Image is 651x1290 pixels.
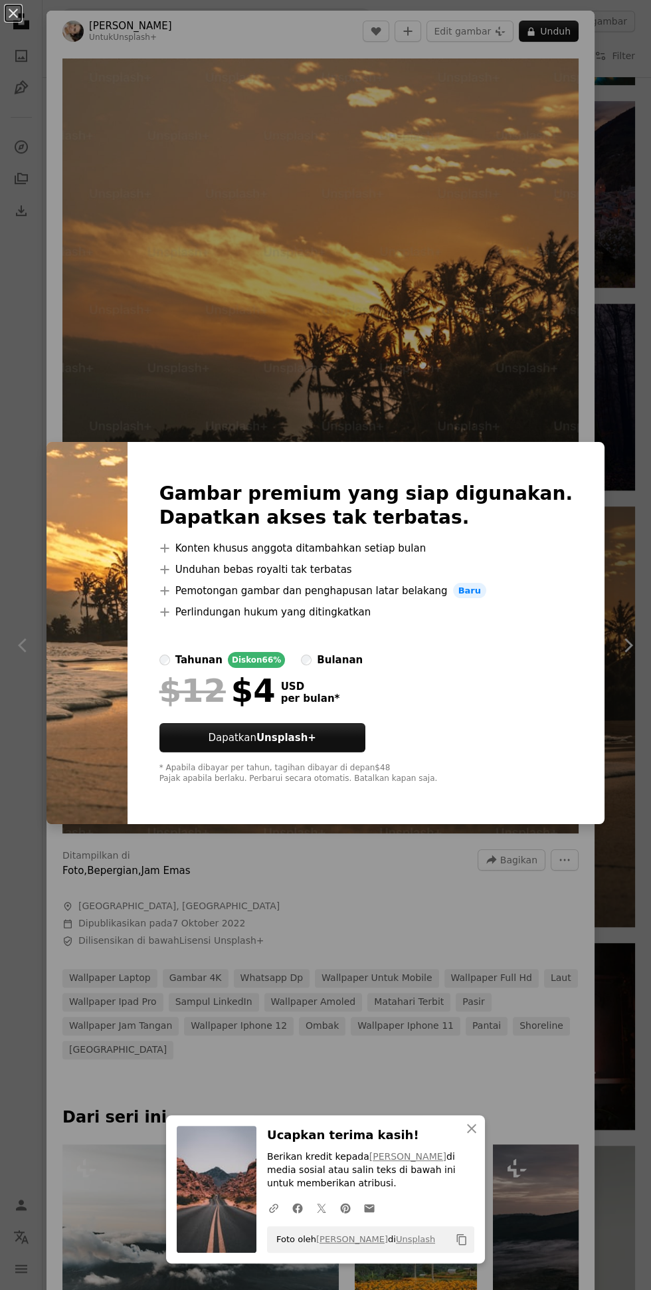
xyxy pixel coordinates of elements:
[175,652,223,668] div: tahunan
[159,655,170,665] input: tahunanDiskon66%
[316,1234,388,1244] a: [PERSON_NAME]
[453,583,486,599] span: Baru
[267,1126,474,1145] h3: Ucapkan terima kasih!
[228,652,285,668] div: Diskon 66%
[159,583,573,599] li: Pemotongan gambar dan penghapusan latar belakang
[159,723,365,752] button: DapatkanUnsplash+
[450,1228,473,1251] button: Salin ke papan klip
[159,604,573,620] li: Perlindungan hukum yang ditingkatkan
[46,442,128,825] img: premium_photo-1664124888904-435121e89c74
[310,1194,333,1221] a: Bagikan di Twitter
[270,1229,435,1250] span: Foto oleh di
[159,763,573,784] div: * Apabila dibayar per tahun, tagihan dibayar di depan $48 Pajak apabila berlaku. Perbarui secara ...
[267,1150,474,1190] p: Berikan kredit kepada di media sosial atau salin teks di bawah ini untuk memberikan atribusi.
[369,1151,446,1162] a: [PERSON_NAME]
[159,540,573,556] li: Konten khusus anggota ditambahkan setiap bulan
[333,1194,357,1221] a: Bagikan di Pinterest
[286,1194,310,1221] a: Bagikan di Facebook
[159,673,276,708] div: $4
[256,732,316,744] strong: Unsplash+
[301,655,312,665] input: bulanan
[317,652,363,668] div: bulanan
[357,1194,381,1221] a: Bagikan melalui email
[159,673,226,708] span: $12
[281,693,340,704] span: per bulan *
[159,562,573,578] li: Unduhan bebas royalti tak terbatas
[396,1234,435,1244] a: Unsplash
[281,681,340,693] span: USD
[159,482,573,530] h2: Gambar premium yang siap digunakan. Dapatkan akses tak terbatas.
